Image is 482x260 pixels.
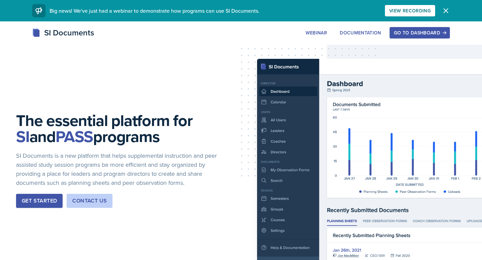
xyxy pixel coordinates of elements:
div: Go to Dashboard [394,30,446,35]
button: Get Started [16,194,63,208]
button: Webinar [301,27,331,38]
div: View Recording [389,8,431,13]
div: Documentation [340,30,381,35]
button: Contact Us [67,194,112,208]
div: Get Started [22,197,57,205]
div: SI Documents [32,27,94,39]
button: View Recording [385,5,435,16]
div: Contact Us [72,197,107,205]
button: Documentation [335,27,386,38]
button: Go to Dashboard [390,27,450,38]
span: Big news! We've just had a webinar to demonstrate how programs can use SI Documents. [50,7,259,14]
div: Webinar [306,30,327,35]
